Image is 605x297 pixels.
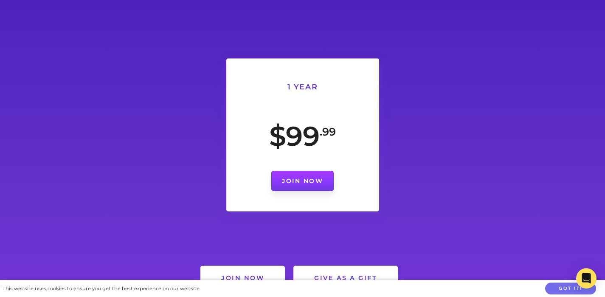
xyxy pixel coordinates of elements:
a: Join Now [201,266,284,290]
h6: 1 Year [247,83,359,91]
a: Join Now [271,171,334,191]
button: Got it! [545,283,596,295]
div: This website uses cookies to ensure you get the best experience on our website. [3,284,200,293]
a: Give as a Gift [294,266,397,290]
div: Open Intercom Messenger [576,268,597,289]
div: $99 [247,105,359,171]
sup: .99 [320,125,336,138]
